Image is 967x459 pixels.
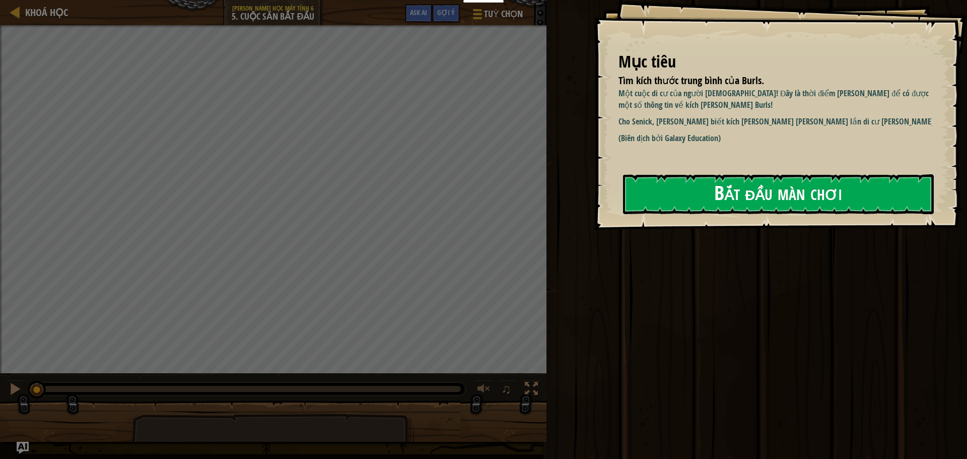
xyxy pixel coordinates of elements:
[474,380,494,401] button: Tùy chỉnh âm lượng
[5,380,25,401] button: Ctrl + P: Pause
[437,8,455,17] span: Gợi ý
[521,380,541,401] button: Bật tắt chế độ toàn màn hình
[618,74,764,87] span: Tìm kích thước trung bình của Burls.
[405,4,432,23] button: Ask AI
[618,133,939,144] p: (Biên dịch bởi Galaxy Education)
[606,74,929,88] li: Tìm kích thước trung bình của Burls.
[20,6,68,19] a: Khoá học
[465,4,529,28] button: Tuỳ chọn
[623,174,934,214] button: Bắt đầu màn chơi
[484,8,523,21] span: Tuỳ chọn
[499,380,516,401] button: ♫
[410,8,427,17] span: Ask AI
[17,442,29,454] button: Ask AI
[618,50,932,74] div: Mục tiêu
[25,6,68,19] span: Khoá học
[501,381,511,397] span: ♫
[618,88,939,111] p: Một cuộc di cư của người [DEMOGRAPHIC_DATA]! Đây là thời điểm [PERSON_NAME] để có được một số thô...
[618,116,939,127] p: Cho Senick, [PERSON_NAME] biết kích [PERSON_NAME] [PERSON_NAME] lần di cư [PERSON_NAME].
